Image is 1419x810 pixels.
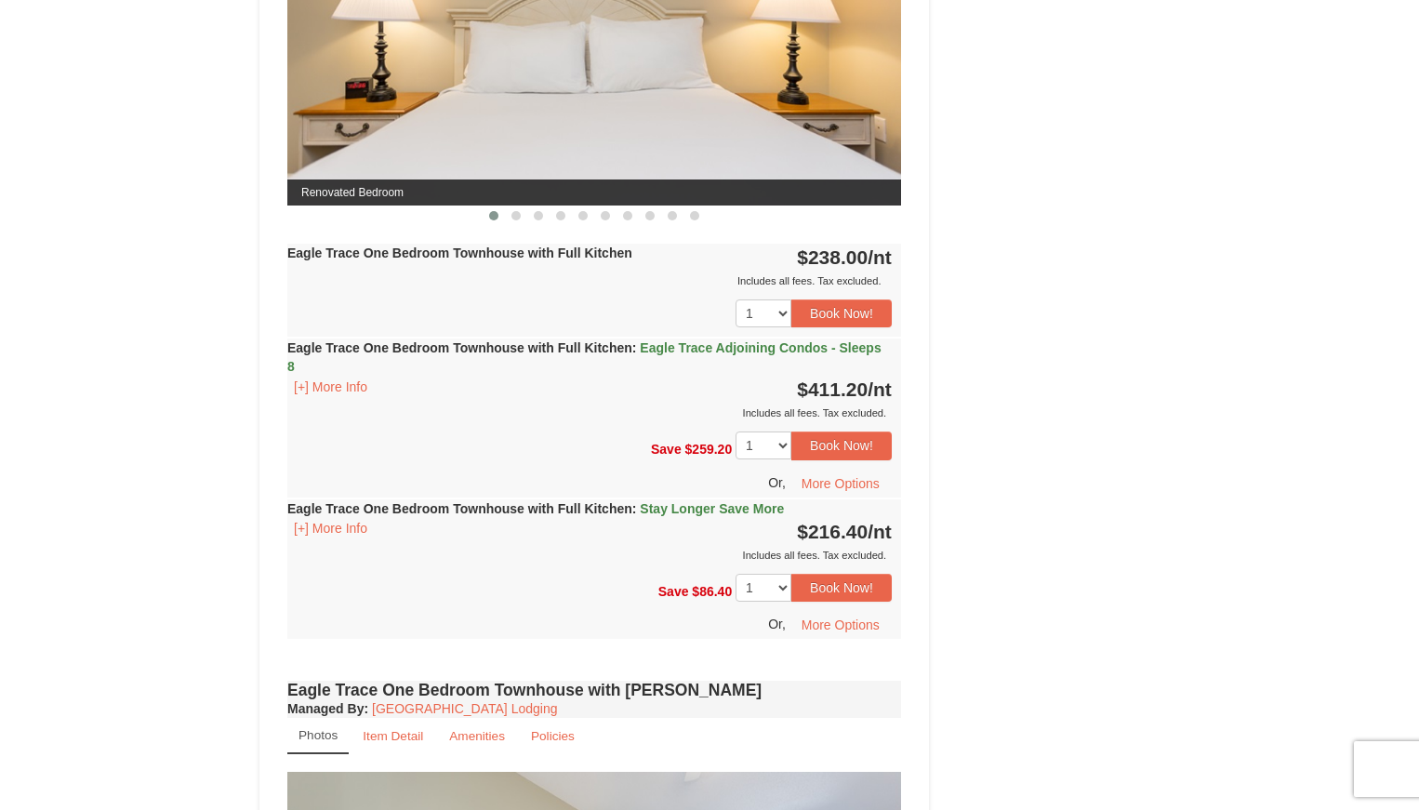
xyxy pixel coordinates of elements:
span: $216.40 [797,521,868,542]
span: Stay Longer Save More [640,501,784,516]
span: /nt [868,378,892,400]
a: Amenities [437,718,517,754]
div: Includes all fees. Tax excluded. [287,404,892,422]
span: /nt [868,521,892,542]
span: Managed By [287,701,364,716]
button: [+] More Info [287,377,374,397]
a: Photos [287,718,349,754]
button: Book Now! [791,299,892,327]
span: : [632,340,637,355]
strong: Eagle Trace One Bedroom Townhouse with Full Kitchen [287,501,784,516]
span: $411.20 [797,378,868,400]
a: Policies [519,718,587,754]
span: : [632,501,637,516]
strong: Eagle Trace One Bedroom Townhouse with Full Kitchen [287,246,632,260]
small: Item Detail [363,729,423,743]
span: Save [651,442,682,457]
strong: Eagle Trace One Bedroom Townhouse with Full Kitchen [287,340,882,374]
span: Or, [768,474,786,489]
span: $86.40 [692,583,732,598]
button: More Options [789,611,892,639]
strong: : [287,701,368,716]
button: [+] More Info [287,518,374,538]
span: Or, [768,617,786,631]
a: [GEOGRAPHIC_DATA] Lodging [372,701,557,716]
span: $259.20 [685,442,733,457]
h4: Eagle Trace One Bedroom Townhouse with [PERSON_NAME] [287,681,901,699]
div: Includes all fees. Tax excluded. [287,546,892,564]
span: Renovated Bedroom [287,179,901,206]
a: Item Detail [351,718,435,754]
button: More Options [789,470,892,498]
span: /nt [868,246,892,268]
div: Includes all fees. Tax excluded. [287,272,892,290]
small: Policies [531,729,575,743]
span: Eagle Trace Adjoining Condos - Sleeps 8 [287,340,882,374]
button: Book Now! [791,432,892,459]
small: Photos [298,728,338,742]
span: Save [658,583,689,598]
strong: $238.00 [797,246,892,268]
button: Book Now! [791,574,892,602]
small: Amenities [449,729,505,743]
